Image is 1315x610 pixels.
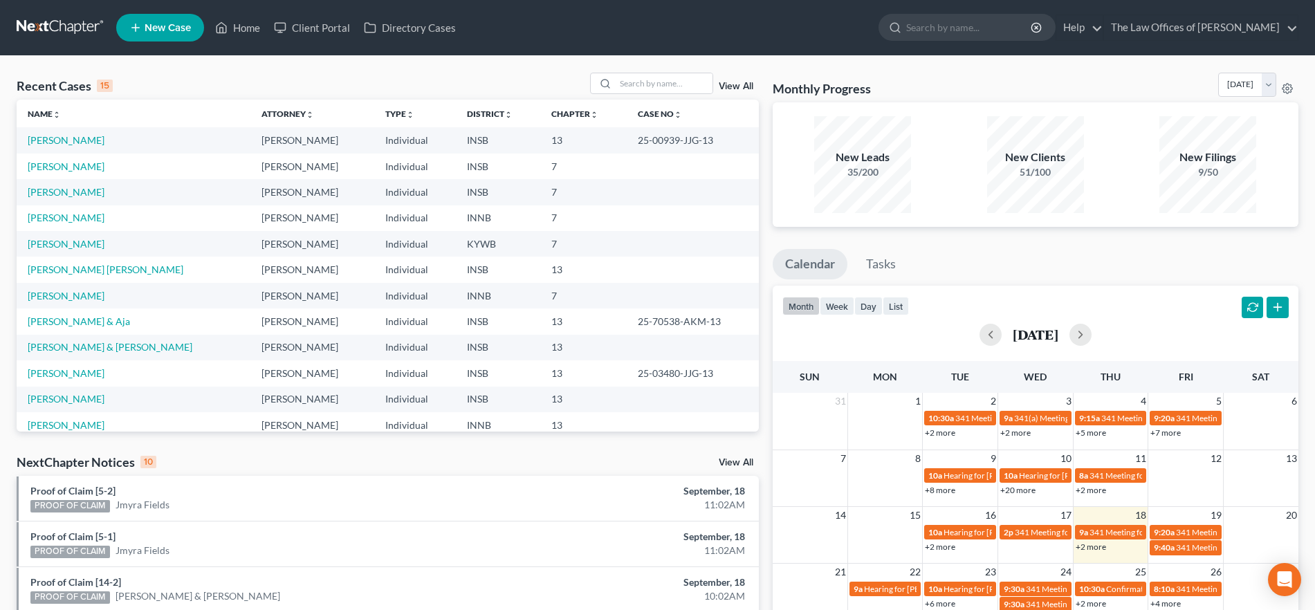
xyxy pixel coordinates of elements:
div: New Filings [1159,149,1256,165]
button: month [782,297,820,315]
a: Help [1056,15,1103,40]
a: Tasks [854,249,908,279]
i: unfold_more [674,111,682,119]
a: Typeunfold_more [385,109,414,119]
td: 7 [540,154,627,179]
div: 9/50 [1159,165,1256,179]
td: [PERSON_NAME] [250,335,374,360]
td: [PERSON_NAME] [250,205,374,231]
span: 341 Meeting for [PERSON_NAME] [955,413,1080,423]
a: +8 more [925,485,955,495]
span: 13 [1285,450,1298,467]
span: 8:10a [1154,584,1175,594]
td: Individual [374,205,456,231]
span: 341 Meeting for [PERSON_NAME] & [PERSON_NAME] [1101,413,1299,423]
span: 9:15a [1079,413,1100,423]
span: 10a [928,470,942,481]
a: [PERSON_NAME] [28,238,104,250]
a: Districtunfold_more [467,109,513,119]
td: 25-03480-JJG-13 [627,360,758,386]
a: +2 more [925,427,955,438]
td: INSB [456,154,541,179]
span: 25 [1134,564,1148,580]
a: [PERSON_NAME] [28,186,104,198]
span: 19 [1209,507,1223,524]
td: 7 [540,231,627,257]
span: 9:40a [1154,542,1175,553]
a: +20 more [1000,485,1036,495]
span: Hearing for [PERSON_NAME] [944,584,1051,594]
td: [PERSON_NAME] [250,283,374,308]
td: Individual [374,257,456,282]
span: 9a [1079,527,1088,537]
i: unfold_more [53,111,61,119]
div: PROOF OF CLAIM [30,500,110,512]
td: INSB [456,127,541,153]
td: [PERSON_NAME] [250,412,374,438]
a: Case Nounfold_more [638,109,682,119]
i: unfold_more [306,111,314,119]
span: 341 Meeting for [PERSON_NAME] [1176,542,1300,553]
a: [PERSON_NAME] [28,160,104,172]
span: 18 [1134,507,1148,524]
td: 7 [540,179,627,205]
td: 7 [540,283,627,308]
span: 10:30a [928,413,954,423]
span: Hearing for [PERSON_NAME] [944,470,1051,481]
input: Search by name... [906,15,1033,40]
a: Proof of Claim [14-2] [30,576,121,588]
a: Directory Cases [357,15,463,40]
td: 13 [540,335,627,360]
td: Individual [374,387,456,412]
div: 10:02AM [516,589,745,603]
div: Open Intercom Messenger [1268,563,1301,596]
span: 16 [984,507,997,524]
span: 10a [1004,470,1018,481]
span: Hearing for [PERSON_NAME] [944,527,1051,537]
td: [PERSON_NAME] [250,127,374,153]
div: New Clients [987,149,1084,165]
span: 341 Meeting for [PERSON_NAME] [1176,527,1300,537]
span: 6 [1290,393,1298,409]
a: Jmyra Fields [116,498,169,512]
td: 13 [540,257,627,282]
div: PROOF OF CLAIM [30,591,110,604]
a: +5 more [1076,427,1106,438]
td: [PERSON_NAME] [250,360,374,386]
td: 25-00939-JJG-13 [627,127,758,153]
td: [PERSON_NAME] [250,387,374,412]
a: +2 more [925,542,955,552]
span: 22 [908,564,922,580]
span: 341 Meeting for [PERSON_NAME] [1026,584,1150,594]
div: September, 18 [516,575,745,589]
a: +7 more [1150,427,1181,438]
a: [PERSON_NAME] & [PERSON_NAME] [116,589,280,603]
div: New Leads [814,149,911,165]
div: 11:02AM [516,498,745,512]
span: 341 Meeting for [PERSON_NAME] [1089,527,1214,537]
span: 1 [914,393,922,409]
td: Individual [374,154,456,179]
span: 10 [1059,450,1073,467]
td: Individual [374,127,456,153]
td: INSB [456,387,541,412]
a: Calendar [773,249,847,279]
td: INSB [456,335,541,360]
div: 10 [140,456,156,468]
a: [PERSON_NAME] [28,367,104,379]
span: 9:30a [1004,584,1024,594]
span: Sat [1252,371,1269,382]
a: Nameunfold_more [28,109,61,119]
a: [PERSON_NAME] [28,419,104,431]
span: Tue [951,371,969,382]
td: 13 [540,308,627,334]
i: unfold_more [590,111,598,119]
span: 341(a) Meeting for [PERSON_NAME] [1014,413,1148,423]
span: 10a [928,584,942,594]
span: 8a [1079,470,1088,481]
td: Individual [374,412,456,438]
span: 9:30a [1004,599,1024,609]
td: INNB [456,412,541,438]
button: list [883,297,909,315]
a: [PERSON_NAME] [PERSON_NAME] [28,264,183,275]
